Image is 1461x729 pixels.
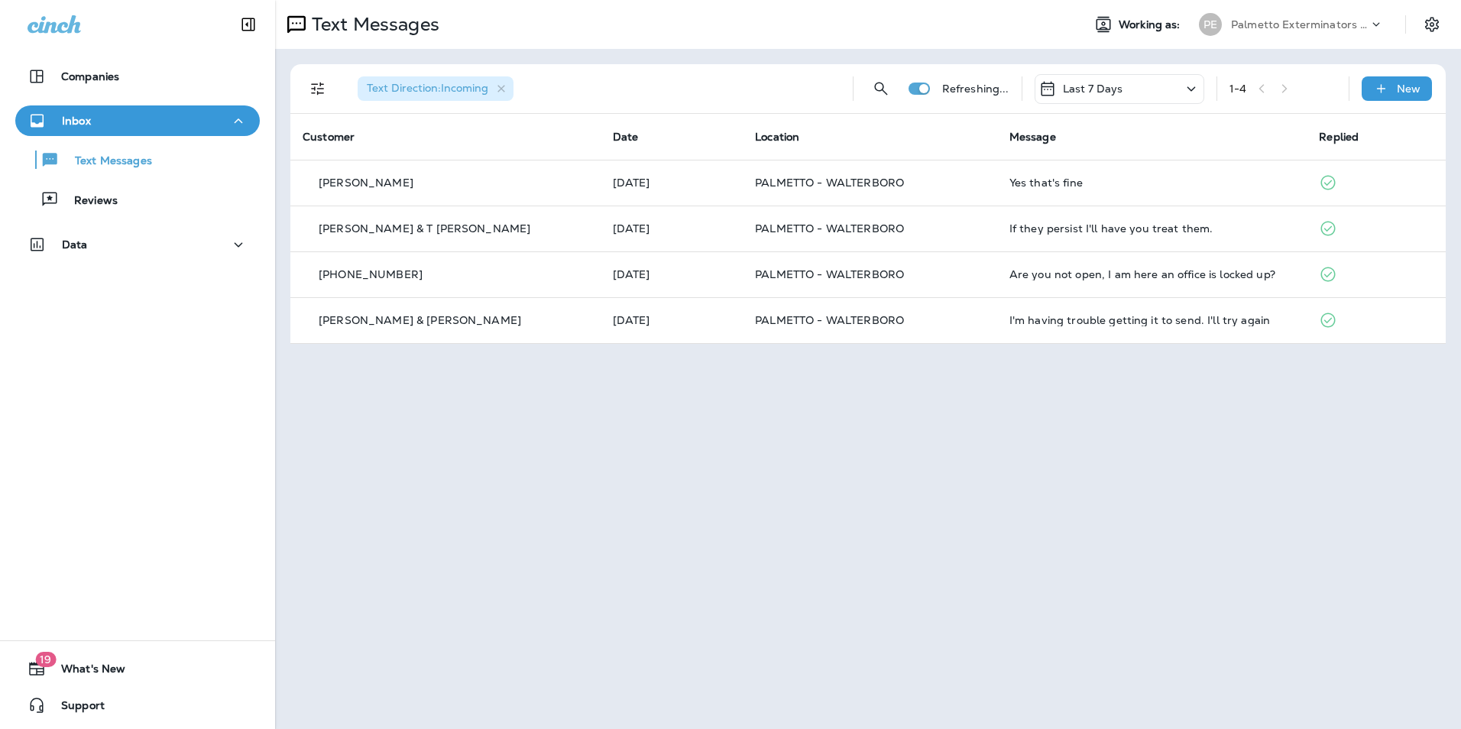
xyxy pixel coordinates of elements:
span: PALMETTO - WALTERBORO [755,267,904,281]
p: Aug 19, 2025 11:47 AM [613,222,730,235]
p: [PHONE_NUMBER] [319,268,423,280]
button: Search Messages [866,73,896,104]
p: Refreshing... [942,83,1009,95]
div: 1 - 4 [1229,83,1246,95]
div: PE [1199,13,1222,36]
button: Reviews [15,183,260,215]
span: Date [613,130,639,144]
p: Text Messages [60,154,152,169]
span: Location [755,130,799,144]
div: Are you not open, I am here an office is locked up? [1009,268,1295,280]
button: Support [15,690,260,721]
button: Text Messages [15,144,260,176]
span: PALMETTO - WALTERBORO [755,222,904,235]
span: PALMETTO - WALTERBORO [755,176,904,190]
p: Inbox [62,115,91,127]
p: [PERSON_NAME] [319,177,413,189]
div: Text Direction:Incoming [358,76,513,101]
p: Aug 18, 2025 12:46 PM [613,314,730,326]
div: Yes that's fine [1009,177,1295,189]
p: Data [62,238,88,251]
span: Customer [303,130,355,144]
button: 19What's New [15,653,260,684]
button: Collapse Sidebar [227,9,270,40]
button: Filters [303,73,333,104]
button: Settings [1418,11,1446,38]
span: Replied [1319,130,1359,144]
p: Aug 22, 2025 09:30 AM [613,177,730,189]
p: [PERSON_NAME] & [PERSON_NAME] [319,314,521,326]
p: Text Messages [306,13,439,36]
p: [PERSON_NAME] & T [PERSON_NAME] [319,222,530,235]
span: Text Direction : Incoming [367,81,488,95]
span: PALMETTO - WALTERBORO [755,313,904,327]
button: Inbox [15,105,260,136]
span: Working as: [1119,18,1184,31]
p: Reviews [59,194,118,209]
p: New [1397,83,1421,95]
p: Aug 19, 2025 09:32 AM [613,268,730,280]
p: Palmetto Exterminators LLC [1231,18,1369,31]
span: 19 [35,652,56,667]
div: If they persist I'll have you treat them. [1009,222,1295,235]
div: I'm having trouble getting it to send. I'll try again [1009,314,1295,326]
span: Message [1009,130,1056,144]
button: Companies [15,61,260,92]
span: What's New [46,663,125,681]
button: Data [15,229,260,260]
p: Last 7 Days [1063,83,1123,95]
span: Support [46,699,105,718]
p: Companies [61,70,119,83]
